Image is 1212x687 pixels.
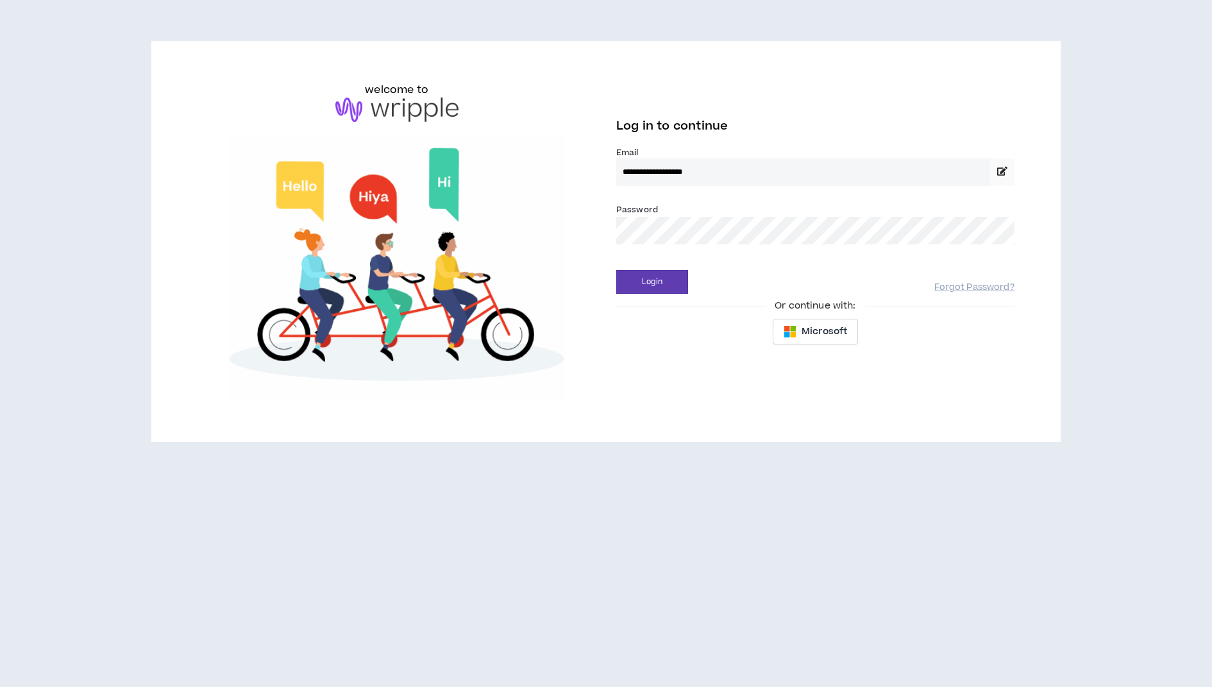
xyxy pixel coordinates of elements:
[616,204,658,216] label: Password
[616,118,728,134] span: Log in to continue
[616,147,1014,158] label: Email
[365,82,428,98] h6: welcome to
[773,319,858,344] button: Microsoft
[934,282,1014,294] a: Forgot Password?
[198,135,596,401] img: Welcome to Wripple
[616,270,688,294] button: Login
[802,325,847,339] span: Microsoft
[335,98,459,122] img: logo-brand.png
[766,299,864,313] span: Or continue with:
